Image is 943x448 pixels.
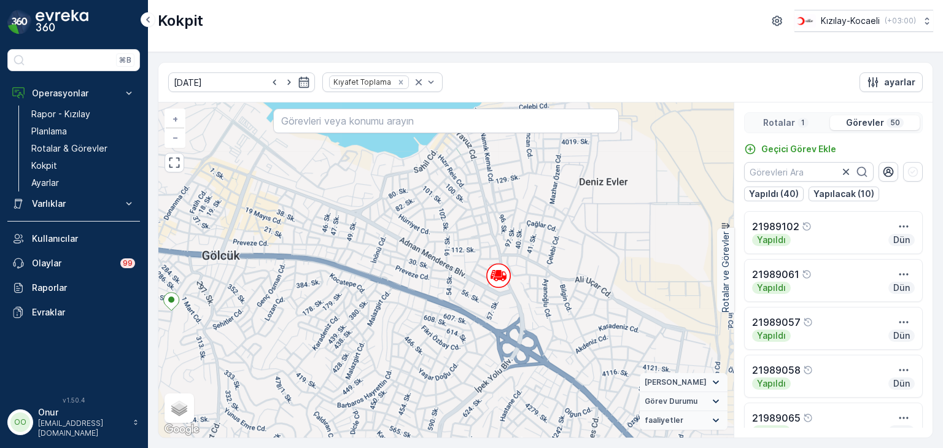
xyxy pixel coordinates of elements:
a: Uzaklaştır [166,128,184,147]
p: Raporlar [32,282,135,294]
span: [PERSON_NAME] [645,377,707,387]
p: Kokpit [31,160,57,172]
p: Evraklar [32,306,135,319]
button: OOOnur[EMAIL_ADDRESS][DOMAIN_NAME] [7,406,140,438]
span: − [173,132,179,142]
a: Rapor - Kızılay [26,106,140,123]
p: [EMAIL_ADDRESS][DOMAIN_NAME] [38,419,126,438]
p: Yapılacak (10) [813,188,874,200]
p: 21989102 [752,219,799,234]
a: Olaylar99 [7,251,140,276]
input: Görevleri Ara [744,162,874,182]
p: ⌘B [119,55,131,65]
p: Kullanıcılar [32,233,135,245]
p: Kokpit [158,11,203,31]
button: Yapıldı (40) [744,187,804,201]
p: Geçici Görev Ekle [761,143,836,155]
div: Yardım Araç İkonu [802,269,812,279]
input: Görevleri veya konumu arayın [273,109,618,133]
p: Görevler [846,117,884,129]
p: Yapıldı (40) [749,188,799,200]
p: Onur [38,406,126,419]
p: Dün [892,282,911,294]
summary: faaliyetler [640,411,728,430]
p: Operasyonlar [32,87,115,99]
img: logo [7,10,32,34]
p: Rotalar [763,117,795,129]
a: Planlama [26,123,140,140]
summary: Görev Durumu [640,392,728,411]
div: Yardım Araç İkonu [803,413,813,423]
p: Yapıldı [756,234,787,246]
p: Olaylar [32,257,113,269]
p: Dün [892,234,911,246]
button: Operasyonlar [7,81,140,106]
p: Ayarlar [31,177,59,189]
p: Planlama [31,125,67,137]
span: v 1.50.4 [7,396,140,404]
p: Dün [892,425,911,438]
div: Yardım Araç İkonu [803,365,813,375]
div: OO [10,412,30,432]
a: Kullanıcılar [7,226,140,251]
span: faaliyetler [645,415,683,425]
p: Rapor - Kızılay [31,108,90,120]
p: Kızılay-Kocaeli [821,15,880,27]
p: Dün [892,330,911,342]
button: ayarlar [860,72,923,92]
p: Rotalar ve Görevler [720,231,732,312]
a: Yakınlaştır [166,110,184,128]
div: Remove Kıyafet Toplama [394,77,408,87]
button: Varlıklar [7,191,140,216]
p: Yapıldı [756,377,787,390]
img: logo_dark-DEwI_e13.png [36,10,88,34]
p: Rotalar & Görevler [31,142,107,155]
a: Raporlar [7,276,140,300]
p: ( +03:00 ) [885,16,916,26]
span: Görev Durumu [645,396,697,406]
a: Kokpit [26,157,140,174]
input: dd/mm/yyyy [168,72,315,92]
img: k%C4%B1z%C4%B1lay_0jL9uU1.png [794,14,816,28]
img: Google [161,422,202,438]
p: ayarlar [884,76,915,88]
div: Kıyafet Toplama [330,76,393,88]
a: Rotalar & Görevler [26,140,140,157]
a: Layers [166,395,193,422]
p: 50 [889,118,901,128]
button: Kızılay-Kocaeli(+03:00) [794,10,933,32]
p: Dün [892,377,911,390]
div: Yardım Araç İkonu [802,222,812,231]
p: 1 [800,118,806,128]
p: Yapıldı [756,330,787,342]
p: Varlıklar [32,198,115,210]
div: Yardım Araç İkonu [803,317,813,327]
p: 21989065 [752,411,801,425]
a: Evraklar [7,300,140,325]
p: Yapıldı [756,282,787,294]
p: 21989061 [752,267,799,282]
a: Ayarlar [26,174,140,191]
summary: [PERSON_NAME] [640,373,728,392]
a: Bu bölgeyi Google Haritalar'da açın (yeni pencerede açılır) [161,422,202,438]
span: + [173,114,178,124]
button: Yapılacak (10) [809,187,879,201]
a: Geçici Görev Ekle [744,143,836,155]
p: 21989057 [752,315,801,330]
p: 99 [123,258,133,268]
p: Yapıldı [756,425,787,438]
p: 21989058 [752,363,801,377]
